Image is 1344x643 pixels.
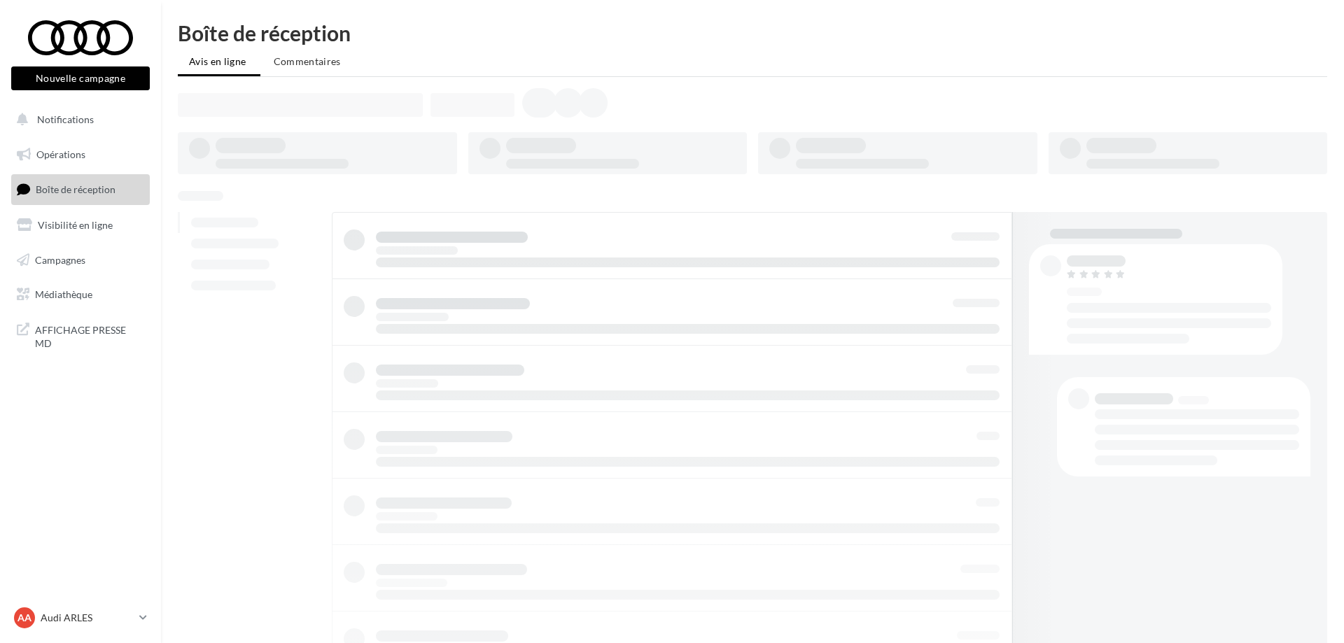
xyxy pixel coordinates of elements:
button: Nouvelle campagne [11,66,150,90]
span: Commentaires [274,55,341,67]
button: Notifications [8,105,147,134]
span: Visibilité en ligne [38,219,113,231]
a: Campagnes [8,246,153,275]
div: Boîte de réception [178,22,1327,43]
p: Audi ARLES [41,611,134,625]
span: Notifications [37,113,94,125]
a: AFFICHAGE PRESSE MD [8,315,153,356]
a: Boîte de réception [8,174,153,204]
a: AA Audi ARLES [11,605,150,631]
span: Médiathèque [35,288,92,300]
span: Campagnes [35,253,85,265]
span: Boîte de réception [36,183,115,195]
a: Visibilité en ligne [8,211,153,240]
span: Opérations [36,148,85,160]
span: AFFICHAGE PRESSE MD [35,320,144,351]
a: Opérations [8,140,153,169]
span: AA [17,611,31,625]
a: Médiathèque [8,280,153,309]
